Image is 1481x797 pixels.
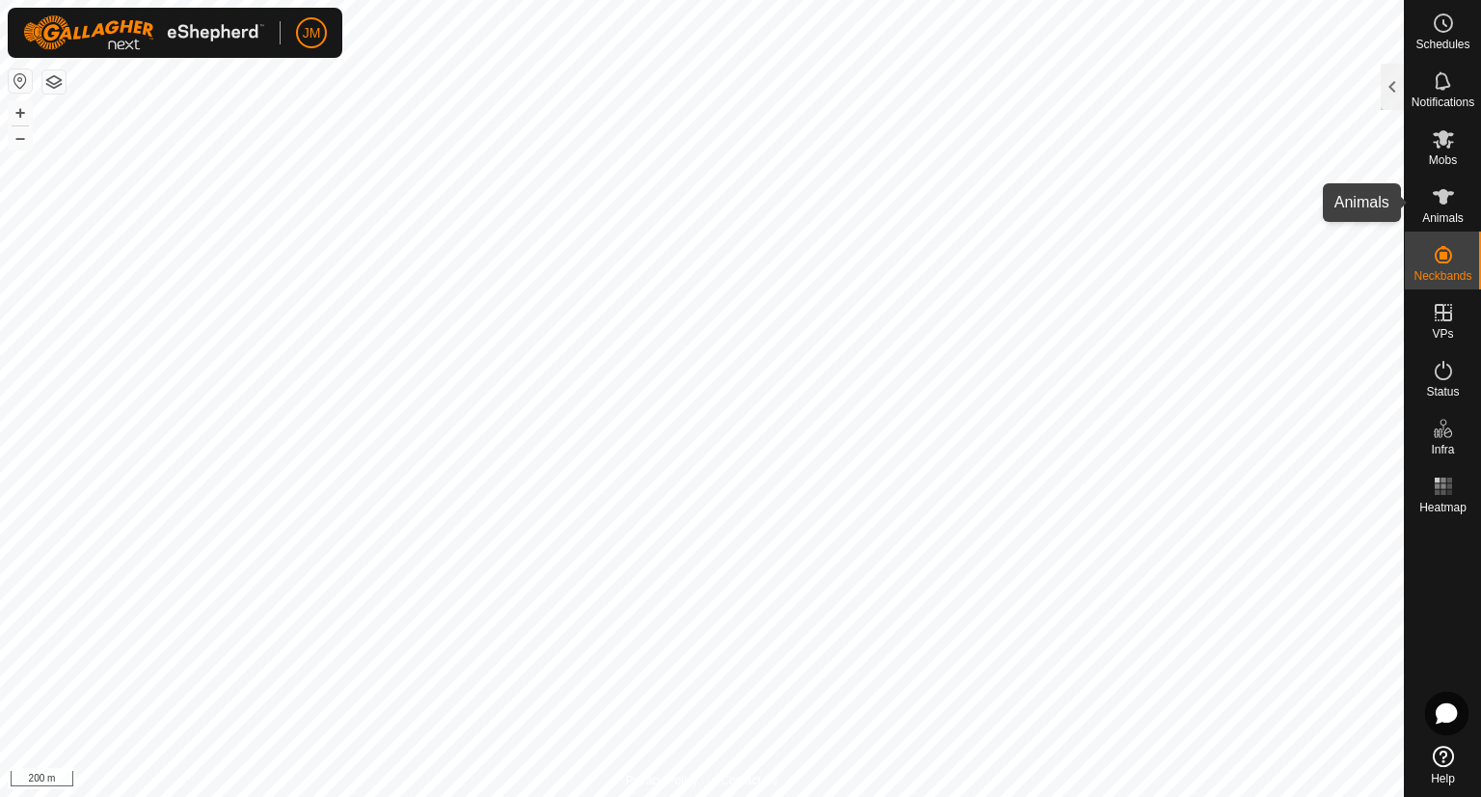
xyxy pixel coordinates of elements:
span: Notifications [1412,96,1474,108]
span: Schedules [1415,39,1469,50]
button: – [9,126,32,150]
span: Infra [1431,444,1454,455]
span: Mobs [1429,154,1457,166]
a: Privacy Policy [626,772,698,789]
span: Heatmap [1419,502,1467,513]
button: Map Layers [42,70,66,94]
a: Contact Us [721,772,778,789]
a: Help [1405,738,1481,792]
button: Reset Map [9,69,32,93]
span: Status [1426,386,1459,398]
button: + [9,101,32,124]
span: JM [303,23,321,43]
span: Help [1431,773,1455,784]
span: Animals [1422,212,1464,224]
img: Gallagher Logo [23,15,264,50]
span: Neckbands [1414,270,1471,282]
span: VPs [1432,328,1453,340]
